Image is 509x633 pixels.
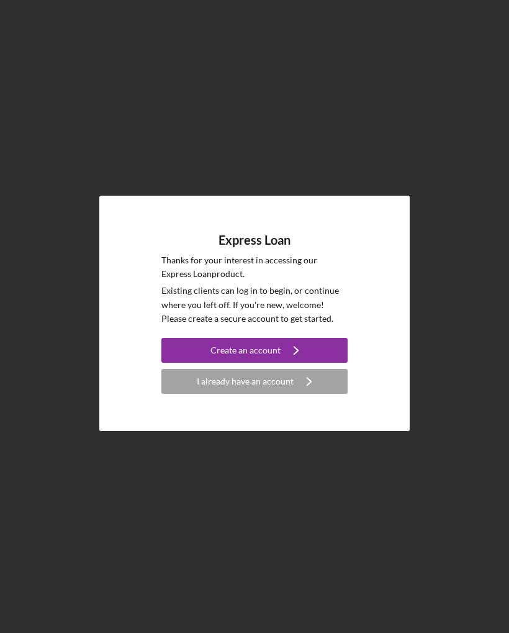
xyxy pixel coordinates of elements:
[161,338,348,366] a: Create an account
[218,233,291,247] h4: Express Loan
[161,253,348,281] p: Thanks for your interest in accessing our Express Loan product.
[161,338,348,363] button: Create an account
[197,369,294,394] div: I already have an account
[210,338,281,363] div: Create an account
[161,369,348,394] button: I already have an account
[161,284,348,326] p: Existing clients can log in to begin, or continue where you left off. If you're new, welcome! Ple...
